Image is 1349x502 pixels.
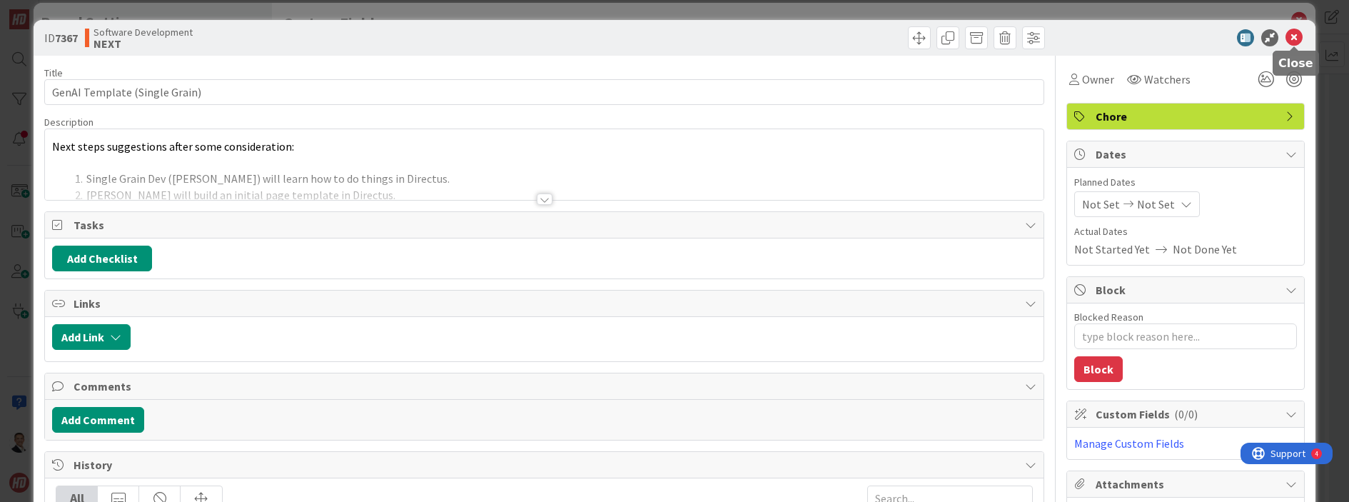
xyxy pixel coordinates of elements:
[1173,241,1237,258] span: Not Done Yet
[94,26,193,38] span: Software Development
[1096,476,1278,493] span: Attachments
[74,216,1018,234] span: Tasks
[1278,56,1313,70] h5: Close
[1074,175,1297,190] span: Planned Dates
[1096,108,1278,125] span: Chore
[1082,196,1120,213] span: Not Set
[1074,224,1297,239] span: Actual Dates
[1096,146,1278,163] span: Dates
[52,246,152,271] button: Add Checklist
[55,31,78,45] b: 7367
[1174,407,1198,421] span: ( 0/0 )
[1144,71,1191,88] span: Watchers
[1096,281,1278,298] span: Block
[74,295,1018,312] span: Links
[52,324,131,350] button: Add Link
[1074,436,1184,451] a: Manage Custom Fields
[74,378,1018,395] span: Comments
[1074,356,1123,382] button: Block
[1096,406,1278,423] span: Custom Fields
[74,6,78,17] div: 4
[1074,311,1143,323] label: Blocked Reason
[44,29,78,46] span: ID
[52,407,144,433] button: Add Comment
[1137,196,1175,213] span: Not Set
[94,38,193,49] b: NEXT
[44,79,1044,105] input: type card name here...
[1082,71,1114,88] span: Owner
[44,66,63,79] label: Title
[74,456,1018,473] span: History
[30,2,65,19] span: Support
[1074,241,1150,258] span: Not Started Yet
[44,116,94,129] span: Description
[52,139,294,154] span: Next steps suggestions after some consideration:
